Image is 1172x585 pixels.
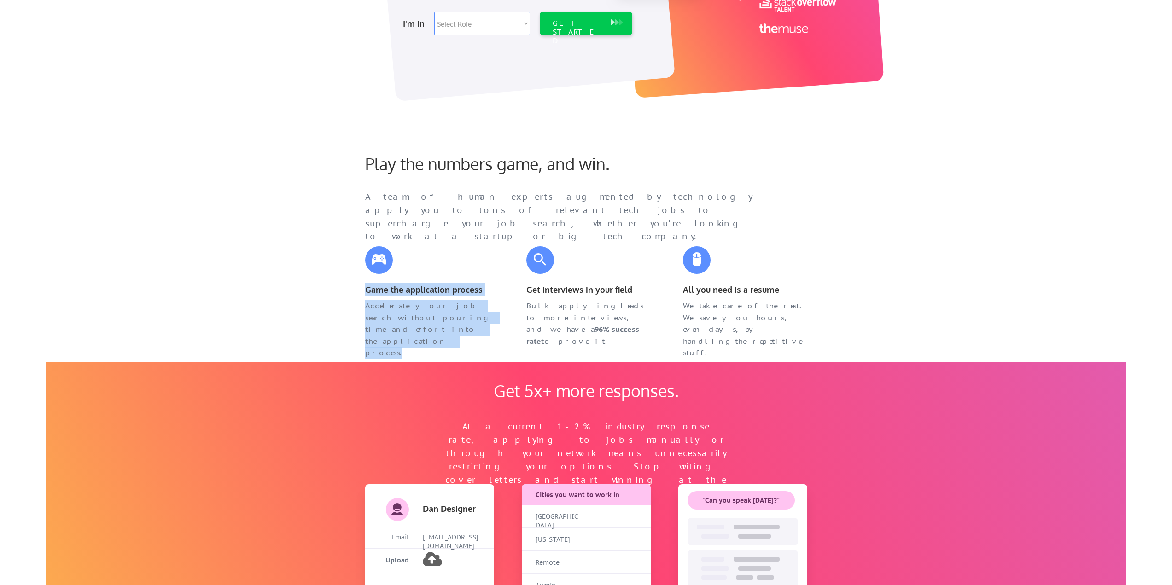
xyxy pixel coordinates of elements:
div: Dan Designer [423,504,483,513]
div: Accelerate your job search without pouring time and effort into the application process. [365,300,490,359]
div: Cities you want to work in [536,491,638,500]
div: At a current 1-2% industry response rate, applying to jobs manually or through your network means... [443,420,729,500]
div: Get interviews in your field [526,283,651,296]
div: Bulk applying leads to more interviews, and we have a to prove it. [526,300,651,347]
div: Remote [536,558,582,568]
div: Email [365,533,409,542]
div: "Can you speak [DATE]?" [688,496,795,505]
div: I'm in [403,16,429,31]
div: We take care of the rest. We save you hours, even days, by handling the repetitive stuff. [683,300,807,359]
div: A team of human experts augmented by technology apply you to tons of relevant tech jobs to superc... [365,191,770,243]
div: [US_STATE] [536,535,582,544]
div: [GEOGRAPHIC_DATA] [536,512,582,530]
div: Get 5x+ more responses. [485,381,688,400]
div: All you need is a resume [683,283,807,296]
div: Play the numbers game, and win. [365,154,651,174]
strong: 96% success rate [526,324,641,346]
div: GET STARTED [553,19,602,46]
div: Game the application process [365,283,490,296]
div: [EMAIL_ADDRESS][DOMAIN_NAME] [423,533,485,551]
div: Upload [365,556,409,565]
